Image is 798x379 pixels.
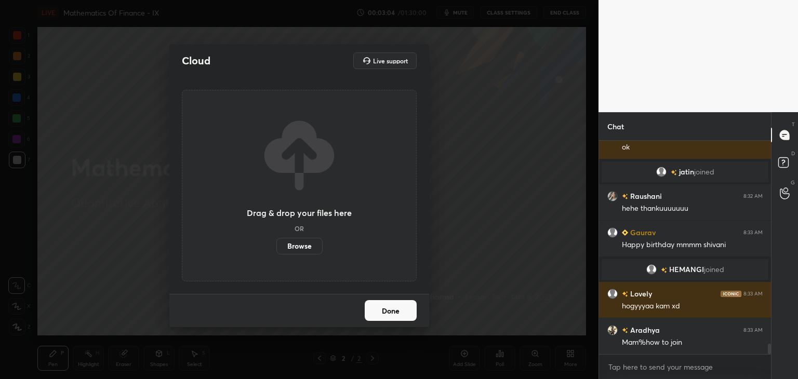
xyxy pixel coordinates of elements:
[373,58,408,64] h5: Live support
[646,264,657,275] img: default.png
[694,168,714,176] span: joined
[622,194,628,199] img: no-rating-badge.077c3623.svg
[704,265,724,274] span: joined
[743,327,763,333] div: 8:33 AM
[791,150,795,157] p: D
[622,142,763,153] div: ok
[743,291,763,297] div: 8:33 AM
[365,300,417,321] button: Done
[622,301,763,312] div: hogyyyaa kam xd
[247,209,352,217] h3: Drag & drop your files here
[721,291,741,297] img: iconic-dark.1390631f.png
[622,204,763,214] div: hehe thankuuuuuuu
[661,267,667,273] img: no-rating-badge.077c3623.svg
[656,167,667,177] img: default.png
[182,54,210,67] h2: Cloud
[607,191,618,201] img: 5dc3c3636d924bf783b46bc5a2c0edff.jpg
[628,288,652,299] h6: Lovely
[607,325,618,335] img: ab0ecff196ba4a98bf76801e05879744.jpg
[791,179,795,186] p: G
[622,337,763,348] div: Mam%how to join
[599,113,632,140] p: Chat
[295,225,304,232] h5: OR
[622,291,628,297] img: no-rating-badge.077c3623.svg
[743,193,763,199] div: 8:32 AM
[679,168,694,176] span: jatin
[622,240,763,250] div: Happy birthday mmmm shivani
[628,324,660,335] h6: Aradhya
[607,289,618,299] img: default.png
[628,227,656,238] h6: Gaurav
[743,229,763,236] div: 8:33 AM
[599,141,771,355] div: grid
[628,191,662,201] h6: Raushani
[669,265,704,274] span: HEMANGI
[792,120,795,128] p: T
[622,229,628,236] img: Learner_Badge_beginner_1_8b307cf2a0.svg
[622,328,628,333] img: no-rating-badge.077c3623.svg
[671,170,677,175] img: no-rating-badge.077c3623.svg
[607,227,618,238] img: default.png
